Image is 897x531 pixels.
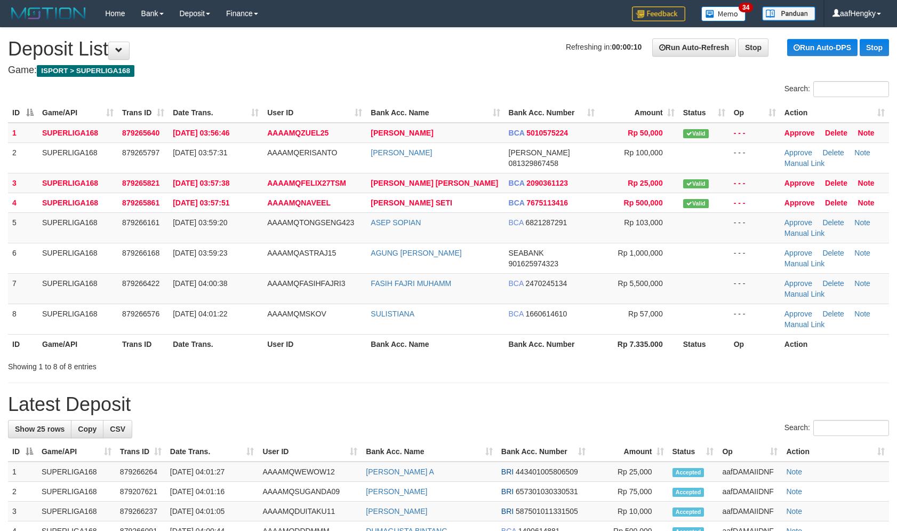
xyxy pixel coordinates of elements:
span: SEABANK [509,249,544,257]
span: 879266576 [122,310,159,318]
a: FASIH FAJRI MUHAMM [371,279,451,288]
span: BCA [509,199,525,207]
th: Bank Acc. Number: activate to sort column ascending [504,103,599,123]
span: AAAAMQFASIHFAJRI3 [267,279,345,288]
span: BCA [509,279,524,288]
td: - - - [730,273,780,304]
span: Copy [78,425,97,433]
th: Bank Acc. Name [366,334,504,354]
span: Copy 443401005806509 to clipboard [516,467,578,476]
span: Copy 6821287291 to clipboard [525,218,567,227]
a: [PERSON_NAME] [PERSON_NAME] [371,179,498,187]
div: Showing 1 to 8 of 8 entries [8,357,366,372]
span: Rp 100,000 [624,148,662,157]
a: Approve [784,279,812,288]
th: Bank Acc. Name: activate to sort column ascending [366,103,504,123]
a: Note [854,310,870,318]
span: Valid transaction [683,199,709,208]
span: 879265640 [122,129,159,137]
th: Game/API [38,334,118,354]
a: Approve [784,249,812,257]
span: Accepted [672,468,704,477]
th: Bank Acc. Number: activate to sort column ascending [497,442,590,462]
span: Rp 500,000 [624,199,663,207]
a: Delete [822,249,844,257]
a: Run Auto-DPS [787,39,858,56]
span: CSV [110,425,125,433]
a: [PERSON_NAME] A [366,467,434,476]
td: - - - [730,173,780,193]
a: CSV [103,420,132,438]
td: 4 [8,193,38,212]
span: [PERSON_NAME] [509,148,570,157]
td: 2 [8,142,38,173]
th: Op: activate to sort column ascending [718,442,782,462]
th: ID: activate to sort column descending [8,442,37,462]
td: 7 [8,273,38,304]
label: Search: [784,81,889,97]
a: [PERSON_NAME] [371,129,433,137]
td: AAAAMQDUITAKU11 [258,502,362,521]
td: 2 [8,482,37,502]
label: Search: [784,420,889,436]
td: AAAAMQWEWOW12 [258,462,362,482]
th: Bank Acc. Name: activate to sort column ascending [362,442,496,462]
span: Copy 657301030330531 to clipboard [516,487,578,496]
td: SUPERLIGA168 [37,482,116,502]
span: 879266161 [122,218,159,227]
td: SUPERLIGA168 [38,212,118,243]
a: Approve [784,179,815,187]
span: 879265797 [122,148,159,157]
td: Rp 10,000 [590,502,668,521]
td: SUPERLIGA168 [38,173,118,193]
a: Note [858,199,875,207]
td: - - - [730,243,780,273]
a: Delete [825,129,847,137]
td: aafDAMAIIDNF [718,482,782,502]
a: [PERSON_NAME] SETI [371,199,452,207]
span: Valid transaction [683,129,709,138]
span: AAAAMQASTRAJ15 [267,249,336,257]
td: - - - [730,304,780,334]
th: Game/API: activate to sort column ascending [37,442,116,462]
th: Game/API: activate to sort column ascending [38,103,118,123]
a: Manual Link [784,229,825,237]
td: - - - [730,123,780,143]
a: Delete [822,218,844,227]
span: [DATE] 03:59:20 [173,218,227,227]
a: Stop [860,39,889,56]
span: Copy 1660614610 to clipboard [525,310,567,318]
strong: 00:00:10 [612,43,642,51]
a: Approve [784,310,812,318]
a: Run Auto-Refresh [652,38,736,57]
span: BCA [509,310,524,318]
td: [DATE] 04:01:16 [166,482,259,502]
span: Copy 2090361123 to clipboard [526,179,568,187]
img: MOTION_logo.png [8,5,89,21]
h1: Latest Deposit [8,394,889,415]
a: SULISTIANA [371,310,414,318]
th: Date Trans.: activate to sort column ascending [169,103,263,123]
span: [DATE] 03:59:23 [173,249,227,257]
span: [DATE] 03:57:38 [173,179,229,187]
th: Bank Acc. Number [504,334,599,354]
span: Valid transaction [683,179,709,188]
a: Copy [71,420,103,438]
td: 5 [8,212,38,243]
td: SUPERLIGA168 [38,273,118,304]
a: Note [854,148,870,157]
a: Note [854,279,870,288]
th: Amount: activate to sort column ascending [590,442,668,462]
th: Op: activate to sort column ascending [730,103,780,123]
th: Trans ID: activate to sort column ascending [116,442,166,462]
span: Accepted [672,488,704,497]
td: 879266264 [116,462,166,482]
td: 3 [8,173,38,193]
td: aafDAMAIIDNF [718,502,782,521]
td: - - - [730,142,780,173]
th: ID: activate to sort column descending [8,103,38,123]
span: Rp 103,000 [624,218,662,227]
span: Copy 7675113416 to clipboard [526,199,568,207]
th: ID [8,334,38,354]
a: Approve [784,199,815,207]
